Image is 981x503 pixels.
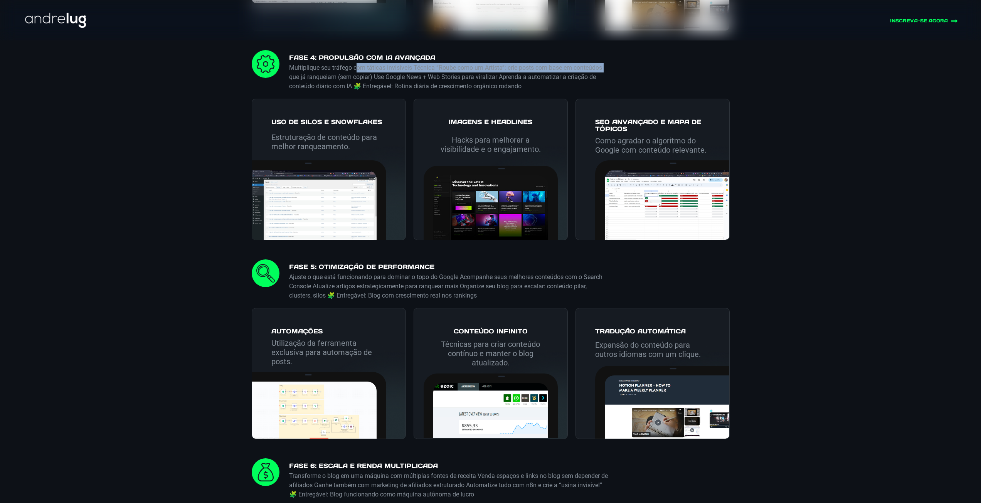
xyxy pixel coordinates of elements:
[289,462,610,471] h4: FASE 6: Escala e Renda Multiplicada
[433,340,548,367] p: Técnicas para criar conteúdo contínuo e manter o blog atualizado.
[433,118,548,125] h2: Imagens e Headlines
[667,17,958,25] a: INSCREVA-SE AGORA
[595,328,710,335] h2: Tradução Automática
[271,338,386,366] p: Utilização da ferramenta exclusiva para automação de posts.
[289,263,610,273] h4: FASE 5: Otimização de Performance
[595,118,710,132] h2: SEO Anvançado e Mapa de Tópicos
[271,328,386,335] h2: automações
[595,340,710,359] p: Expansão do conteúdo para outros idiomas com um clique.
[289,63,610,91] p: Multiplique seu tráfego com táticas invisíveis Técnica “Roube como um Artista”: crie posts com ba...
[289,273,610,300] p: Ajuste o que está funcionando para dominar o topo do Google Acompanhe seus melhores conteúdos com...
[595,136,710,155] p: Como agradar o algoritmo do Google com conteúdo relevante.
[433,135,548,154] p: Hacks para melhorar a visibilidade e o engajamento.
[271,133,386,151] p: Estruturação de conteúdo para melhor ranqueamento.
[433,328,548,335] h2: Conteúdo Infinito
[289,54,610,63] h4: FASE 4: Propulsão com IA Avançada
[289,471,610,499] p: Transforme o blog em uma máquina com múltiplas fontes de receita Venda espaços e links no blog se...
[271,118,386,125] h2: Uso de Silos e Snowflakes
